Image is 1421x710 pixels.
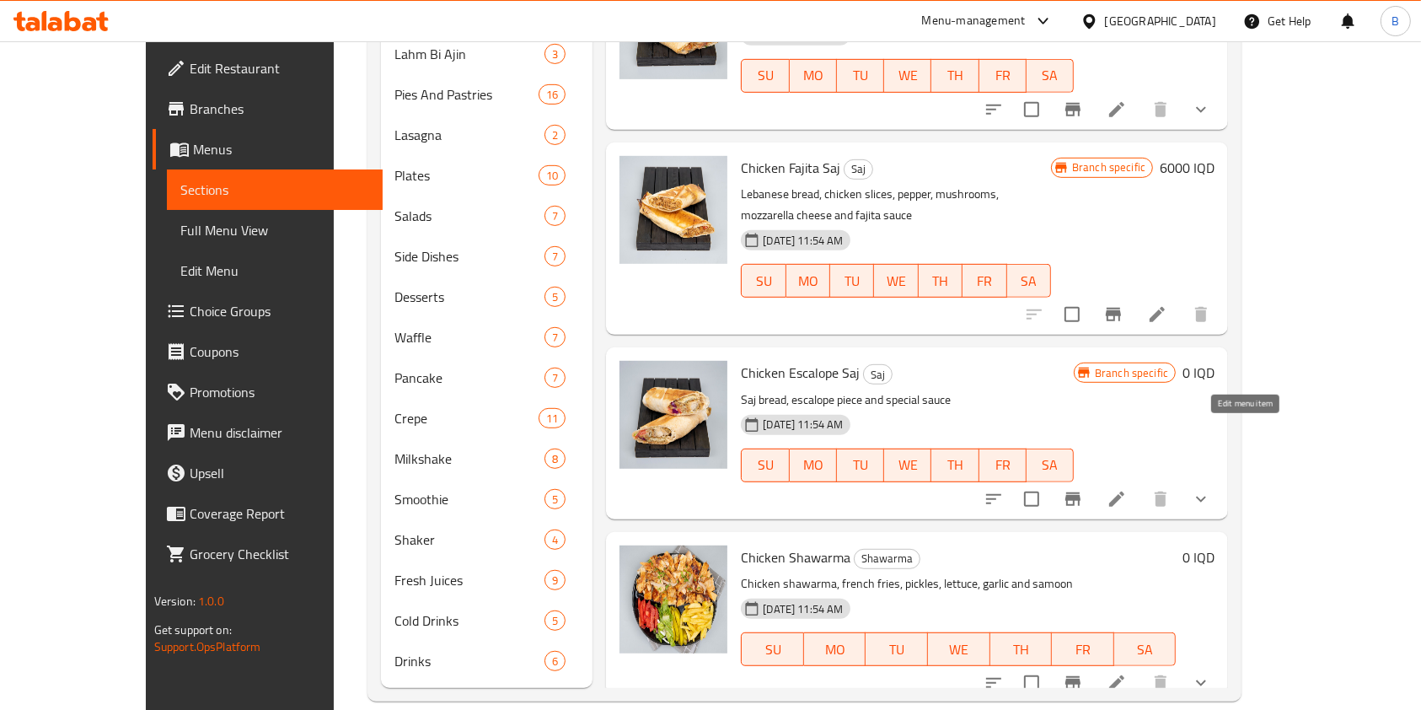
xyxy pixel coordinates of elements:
span: TH [997,637,1046,662]
span: Select to update [1014,481,1049,517]
div: Smoothie5 [381,479,593,519]
div: Milkshake8 [381,438,593,479]
button: MO [790,449,837,482]
div: Menu-management [922,11,1026,31]
span: MO [796,453,830,477]
span: 16 [539,87,565,103]
span: MO [793,269,823,293]
span: TU [844,63,877,88]
span: SA [1033,63,1067,88]
div: items [544,489,566,509]
button: TH [931,449,979,482]
a: Coverage Report [153,493,383,534]
button: FR [979,449,1027,482]
a: Promotions [153,372,383,412]
span: Cold Drinks [394,610,544,631]
div: items [544,206,566,226]
button: WE [884,59,931,93]
button: sort-choices [973,663,1014,703]
button: TU [837,59,884,93]
button: delete [1140,89,1181,130]
div: Drinks [394,651,544,671]
span: 7 [545,370,565,386]
button: SU [741,59,789,93]
span: TU [837,269,867,293]
button: SU [741,264,786,298]
div: Saj [863,364,893,385]
span: [DATE] 11:54 AM [756,601,850,617]
a: Branches [153,89,383,129]
div: items [544,449,566,469]
button: TU [830,264,874,298]
img: Chicken Fajita Saj [619,156,727,264]
h6: 0 IQD [1182,546,1215,569]
a: Menus [153,129,383,169]
span: TU [872,637,921,662]
div: Crepe11 [381,398,593,438]
span: 7 [545,208,565,224]
span: Shawarma [855,549,920,568]
div: Lahm Bi Ajin3 [381,34,593,74]
span: Fresh Juices [394,570,544,590]
span: TH [925,269,956,293]
span: Waffle [394,327,544,347]
span: Chicken Escalope Saj [741,360,860,385]
div: Milkshake [394,449,544,469]
div: Shaker [394,530,544,550]
button: TU [837,449,884,482]
span: Branch specific [1088,365,1175,381]
span: Side Dishes [394,246,544,266]
div: Plates10 [381,155,593,196]
span: 7 [545,249,565,265]
svg: Show Choices [1191,489,1211,509]
button: SU [741,632,803,666]
button: delete [1140,479,1181,519]
div: Waffle7 [381,317,593,358]
span: Full Menu View [180,220,370,240]
div: Pancake7 [381,358,593,398]
div: items [544,570,566,590]
span: Select to update [1014,665,1049,701]
span: Saj [845,159,872,179]
span: FR [969,269,1000,293]
div: items [544,44,566,64]
div: items [539,84,566,105]
button: sort-choices [973,89,1014,130]
svg: Show Choices [1191,673,1211,693]
button: show more [1181,479,1221,519]
span: WE [881,269,911,293]
span: 2 [545,127,565,143]
div: items [544,368,566,388]
div: Lasagna [394,125,544,145]
button: SU [741,449,789,482]
a: Edit menu item [1107,673,1127,693]
span: MO [796,63,830,88]
span: [DATE] 11:54 AM [756,417,850,433]
button: TH [931,59,979,93]
div: Crepe [394,408,539,428]
span: Pancake [394,368,544,388]
div: Salads [394,206,544,226]
p: Chicken shawarma, french fries, pickles, lettuce, garlic and samoon [741,573,1176,594]
span: Get support on: [154,619,232,641]
span: FR [1059,637,1107,662]
button: Branch-specific-item [1053,89,1093,130]
span: SU [748,63,782,88]
div: Cold Drinks5 [381,600,593,641]
span: 5 [545,289,565,305]
span: Chicken Shawarma [741,545,850,570]
span: Grocery Checklist [190,544,370,564]
button: show more [1181,89,1221,130]
button: delete [1140,663,1181,703]
img: Chicken Escalope Saj [619,361,727,469]
button: show more [1181,663,1221,703]
div: Side Dishes7 [381,236,593,277]
button: SA [1027,59,1074,93]
button: FR [1052,632,1114,666]
div: Smoothie [394,489,544,509]
span: 1.0.0 [198,590,224,612]
a: Sections [167,169,383,210]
